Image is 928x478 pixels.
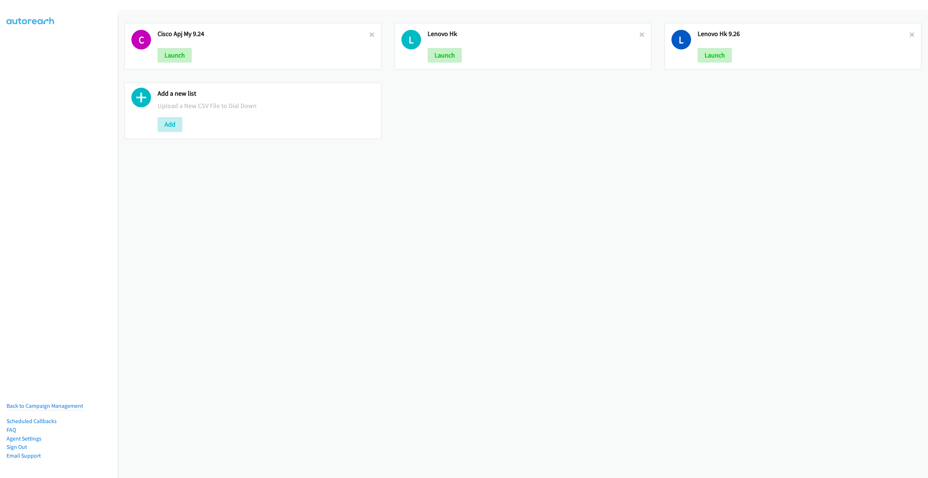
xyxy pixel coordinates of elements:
[158,117,182,132] button: Add
[131,30,151,49] h1: C
[7,426,16,433] a: FAQ
[7,452,41,459] a: Email Support
[158,48,192,63] button: Launch
[698,48,732,63] button: Launch
[158,89,374,98] h2: Add a new list
[7,435,41,442] a: Agent Settings
[698,30,909,38] h2: Lenovo Hk 9.26
[158,30,369,38] h2: Cisco Apj My 9.24
[428,48,462,63] button: Launch
[7,418,57,425] a: Scheduled Callbacks
[158,101,374,111] p: Upload a New CSV File to Dial Down
[7,402,83,409] a: Back to Campaign Management
[671,30,691,49] h1: L
[7,443,27,450] a: Sign Out
[428,30,639,38] h2: Lenovo Hk
[866,446,923,473] iframe: Checklist
[907,210,928,268] iframe: Resource Center
[401,30,421,49] h1: L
